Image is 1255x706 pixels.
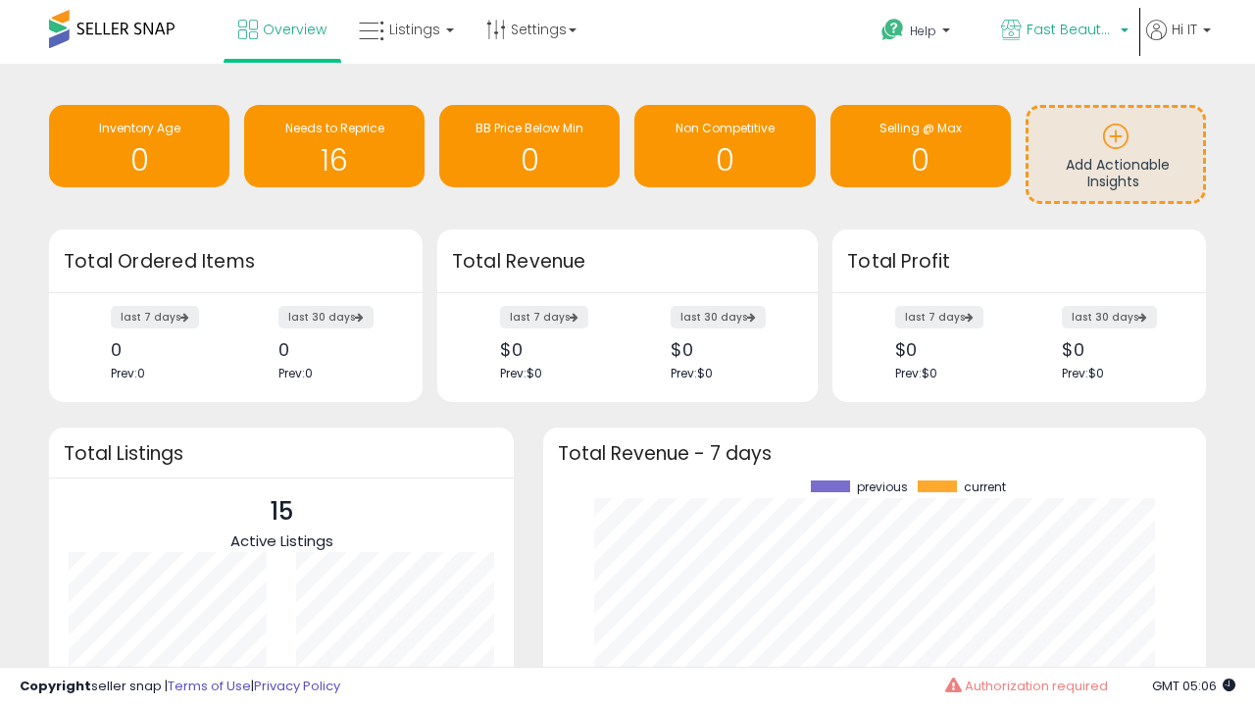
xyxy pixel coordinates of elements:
span: Fast Beauty ([GEOGRAPHIC_DATA]) [1027,20,1115,39]
span: Prev: $0 [671,365,713,381]
h3: Total Revenue - 7 days [558,446,1191,461]
a: Terms of Use [168,677,251,695]
h1: 0 [449,144,610,176]
h1: 0 [644,144,805,176]
span: Add Actionable Insights [1066,155,1170,192]
label: last 7 days [111,306,199,328]
a: Needs to Reprice 16 [244,105,425,187]
span: previous [857,480,908,494]
i: Get Help [880,18,905,42]
span: 2025-08-12 05:06 GMT [1152,677,1235,695]
div: 0 [111,339,221,360]
h3: Total Profit [847,248,1191,276]
div: 0 [278,339,388,360]
span: current [964,480,1006,494]
h3: Total Revenue [452,248,803,276]
h3: Total Ordered Items [64,248,408,276]
span: Prev: $0 [895,365,937,381]
h3: Total Listings [64,446,499,461]
div: $0 [895,339,1005,360]
h1: 16 [254,144,415,176]
span: Inventory Age [99,120,180,136]
a: Hi IT [1146,20,1211,64]
span: Prev: $0 [500,365,542,381]
span: Selling @ Max [879,120,962,136]
a: Help [866,3,983,64]
label: last 30 days [278,306,374,328]
a: Privacy Policy [254,677,340,695]
span: Hi IT [1172,20,1197,39]
strong: Copyright [20,677,91,695]
span: Non Competitive [676,120,775,136]
div: $0 [500,339,613,360]
span: Listings [389,20,440,39]
span: BB Price Below Min [476,120,583,136]
label: last 30 days [671,306,766,328]
h1: 0 [840,144,1001,176]
div: seller snap | | [20,678,340,696]
a: Inventory Age 0 [49,105,229,187]
span: Active Listings [230,530,333,551]
label: last 7 days [500,306,588,328]
div: $0 [671,339,783,360]
div: $0 [1062,339,1172,360]
span: Needs to Reprice [285,120,384,136]
label: last 30 days [1062,306,1157,328]
span: Prev: 0 [278,365,313,381]
h1: 0 [59,144,220,176]
a: Add Actionable Insights [1029,108,1203,201]
label: last 7 days [895,306,983,328]
span: Overview [263,20,326,39]
a: BB Price Below Min 0 [439,105,620,187]
a: Selling @ Max 0 [830,105,1011,187]
span: Prev: 0 [111,365,145,381]
span: Help [910,23,936,39]
p: 15 [230,493,333,530]
a: Non Competitive 0 [634,105,815,187]
span: Prev: $0 [1062,365,1104,381]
